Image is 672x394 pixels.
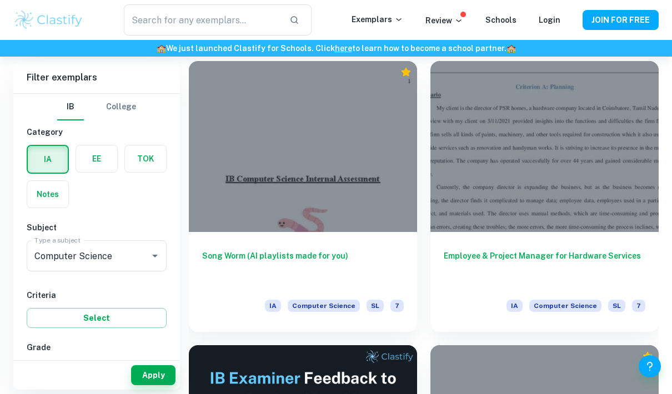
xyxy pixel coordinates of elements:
a: Employee & Project Manager for Hardware ServicesIAComputer ScienceSL7 [430,61,659,332]
h6: Song Worm (AI playlists made for you) [202,250,404,286]
button: IB [57,94,84,120]
span: SL [367,300,384,312]
button: Apply [131,365,175,385]
button: TOK [125,145,166,172]
div: Filter type choice [57,94,136,120]
span: 7 [390,300,404,312]
h6: Category [27,126,167,138]
button: EE [76,145,117,172]
input: Search for any exemplars... [124,4,280,36]
div: Premium [642,351,653,362]
h6: Grade [27,341,167,353]
button: Help and Feedback [639,355,661,377]
span: IA [265,300,281,312]
button: IA [28,146,68,173]
span: Computer Science [529,300,601,312]
p: Review [425,14,463,27]
img: Clastify logo [13,9,84,31]
button: Open [147,248,163,264]
a: Login [539,16,560,24]
span: 🏫 [157,44,166,53]
span: 7 [632,300,645,312]
a: Schools [485,16,516,24]
h6: Employee & Project Manager for Hardware Services [444,250,645,286]
button: Select [27,308,167,328]
a: Song Worm (AI playlists made for you)IAComputer ScienceSL7 [189,61,417,332]
h6: Filter exemplars [13,62,180,93]
span: IA [506,300,523,312]
h6: Subject [27,221,167,234]
div: Premium [400,67,412,78]
h6: We just launched Clastify for Schools. Click to learn how to become a school partner. [2,42,670,54]
h6: Criteria [27,289,167,301]
a: here [335,44,352,53]
button: Notes [27,181,68,208]
label: Type a subject [34,235,81,245]
button: College [106,94,136,120]
span: Computer Science [288,300,360,312]
span: SL [608,300,625,312]
span: 🏫 [506,44,516,53]
p: Exemplars [352,13,403,26]
button: JOIN FOR FREE [583,10,659,30]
